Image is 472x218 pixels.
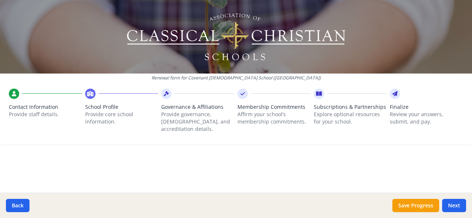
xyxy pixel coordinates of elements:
[6,199,29,212] button: Back
[442,199,466,212] button: Next
[161,103,235,111] span: Governance & Affiliations
[161,111,235,133] p: Provide governance, [DEMOGRAPHIC_DATA], and accreditation details.
[390,103,463,111] span: Finalize
[9,103,82,111] span: Contact Information
[85,103,159,111] span: School Profile
[392,199,439,212] button: Save Progress
[314,111,387,125] p: Explore optional resources for your school.
[9,111,82,118] p: Provide staff details.
[237,111,311,125] p: Affirm your school’s membership commitments.
[85,111,159,125] p: Provide core school information.
[237,103,311,111] span: Membership Commitments
[126,11,347,62] img: Logo
[314,103,387,111] span: Subscriptions & Partnerships
[390,111,463,125] p: Review your answers, submit, and pay.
